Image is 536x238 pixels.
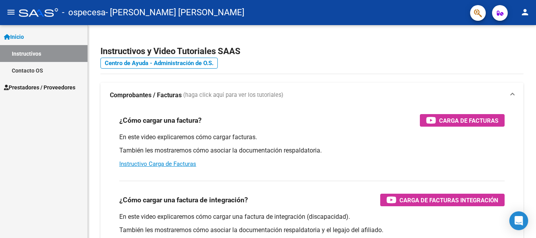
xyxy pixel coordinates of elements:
[100,58,218,69] a: Centro de Ayuda - Administración de O.S.
[439,116,498,125] span: Carga de Facturas
[100,83,523,108] mat-expansion-panel-header: Comprobantes / Facturas (haga click aquí para ver los tutoriales)
[119,115,202,126] h3: ¿Cómo cargar una factura?
[106,4,244,21] span: - [PERSON_NAME] [PERSON_NAME]
[4,83,75,92] span: Prestadores / Proveedores
[119,194,248,205] h3: ¿Cómo cargar una factura de integración?
[62,4,106,21] span: - ospecesa
[6,7,16,17] mat-icon: menu
[4,33,24,41] span: Inicio
[119,133,505,142] p: En este video explicaremos cómo cargar facturas.
[380,194,505,206] button: Carga de Facturas Integración
[399,195,498,205] span: Carga de Facturas Integración
[420,114,505,127] button: Carga de Facturas
[520,7,530,17] mat-icon: person
[119,146,505,155] p: También les mostraremos cómo asociar la documentación respaldatoria.
[119,213,505,221] p: En este video explicaremos cómo cargar una factura de integración (discapacidad).
[183,91,283,100] span: (haga click aquí para ver los tutoriales)
[119,226,505,234] p: También les mostraremos cómo asociar la documentación respaldatoria y el legajo del afiliado.
[100,44,523,59] h2: Instructivos y Video Tutoriales SAAS
[110,91,182,100] strong: Comprobantes / Facturas
[119,160,196,167] a: Instructivo Carga de Facturas
[509,211,528,230] div: Open Intercom Messenger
